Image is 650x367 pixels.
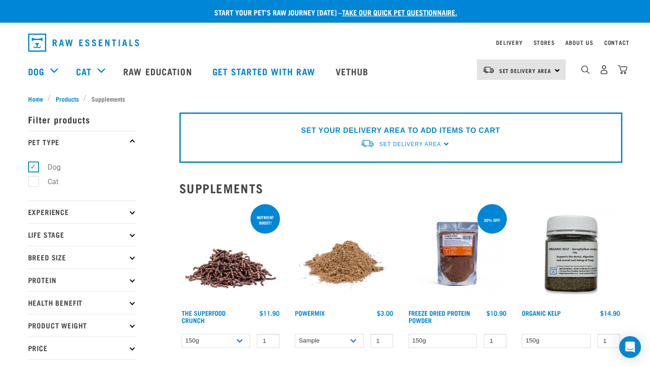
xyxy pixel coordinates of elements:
img: Raw Essentials Logo [28,34,139,52]
a: Powermix [295,311,325,314]
img: van-moving.png [482,66,495,74]
img: home-icon-1@2x.png [581,65,590,74]
label: Cat [33,176,62,187]
p: Life Stage [28,223,137,246]
div: $10.90 [486,309,506,317]
span: Products [56,94,79,103]
nav: breadcrumbs [28,94,622,103]
a: Stores [534,41,555,44]
a: Cat [76,64,91,78]
img: 1311 Superfood Crunch 01 [179,202,282,305]
div: $11.90 [260,309,279,317]
div: 30% off! [480,213,505,227]
img: home-icon@2x.png [618,65,627,74]
img: user.png [599,65,609,74]
input: 1 [257,334,279,348]
a: Home [28,94,48,103]
label: Dog [33,161,64,173]
a: Freeze Dried Protein Powder [409,311,470,322]
div: $3.00 [377,309,393,317]
a: Get started with Raw [203,53,327,89]
span: Home [28,94,43,103]
a: The Superfood Crunch [182,311,226,322]
span: Set Delivery Area [499,69,552,72]
p: SET YOUR DELIVERY AREA TO ADD ITEMS TO CART [301,125,500,136]
img: van-moving.png [360,139,375,148]
p: Product Weight [28,314,137,337]
a: Contact [604,41,630,44]
p: Protein [28,269,137,291]
img: FD Protein Powder [406,202,509,305]
img: 10870 [520,202,622,305]
p: Price [28,337,137,359]
p: Filter products [28,108,137,131]
a: Vethub [327,53,380,89]
input: 1 [371,334,393,348]
a: About Us [565,41,593,44]
a: Delivery [496,41,522,44]
input: 1 [484,334,506,348]
img: Pile Of PowerMix For Pets [293,202,395,305]
a: Raw Education [114,53,203,89]
div: $14.90 [600,309,620,317]
p: Pet Type [28,131,137,153]
span: Set Delivery Area [379,141,441,147]
nav: dropdown navigation [21,30,630,55]
a: Organic Kelp [522,311,561,314]
p: Health Benefit [28,291,137,314]
div: nutrient boost! [250,210,280,230]
p: Breed Size [28,246,137,269]
input: 1 [597,334,620,348]
a: Products [51,94,83,103]
a: Dog [28,64,44,78]
p: Experience [28,201,137,223]
a: take our quick pet questionnaire. [342,10,457,14]
div: Open Intercom Messenger [619,336,641,358]
h2: Supplements [179,181,622,195]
